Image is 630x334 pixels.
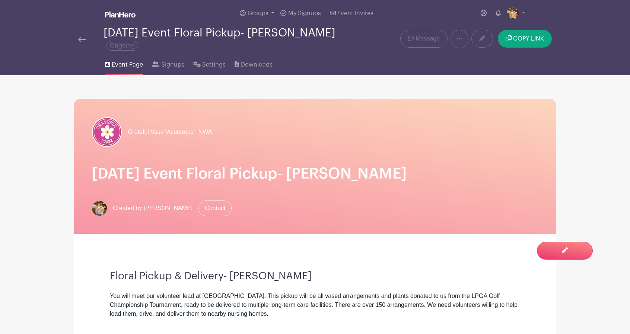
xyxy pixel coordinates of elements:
[128,128,212,137] span: Grateful Vase Volunteers | NWA
[235,51,272,75] a: Downloads
[428,18,495,45] div: Copied. Ready to paste
[110,292,520,318] div: You will meet our volunteer lead at [GEOGRAPHIC_DATA]. This pickup will be all vased arrangements...
[104,27,345,51] div: [DATE] Event Floral Pickup- [PERSON_NAME]
[113,204,192,213] span: Created by [PERSON_NAME]
[288,10,321,16] span: My Signups
[248,10,268,16] span: Groups
[193,51,226,75] a: Settings
[92,117,122,147] img: GV%20Logo%2025.jpeg
[92,201,107,216] img: 074A3573-reduced%20size.jpg
[507,7,519,19] img: 074A3573-reduced%20size.jpg
[198,200,232,216] a: Contact
[434,32,489,38] span: [URL][DOMAIN_NAME]
[105,51,143,75] a: Event Page
[337,10,373,16] span: Event Invites
[78,37,86,42] img: back-arrow-29a5d9b10d5bd6ae65dc969a981735edf675c4d7a1fe02e03b50dbd4ba3cdb55.svg
[152,51,184,75] a: Signups
[110,270,520,283] h3: Floral Pickup & Delivery- [PERSON_NAME]
[400,30,448,48] a: Message
[92,165,538,183] h1: [DATE] Event Floral Pickup- [PERSON_NAME]
[498,30,552,48] button: COPY LINK
[202,60,226,69] span: Settings
[513,36,544,42] span: COPY LINK
[161,60,184,69] span: Signups
[241,60,273,69] span: Downloads
[416,34,440,43] span: Message
[105,12,136,17] img: logo_white-6c42ec7e38ccf1d336a20a19083b03d10ae64f83f12c07503d8b9e83406b4c7d.svg
[112,60,143,69] span: Event Page
[106,41,138,51] span: Ongoing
